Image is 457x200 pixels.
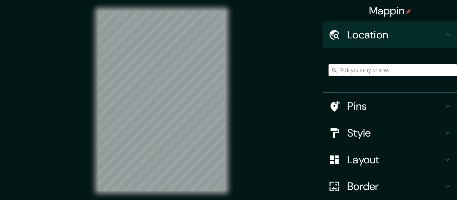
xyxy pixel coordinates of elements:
[329,64,457,76] input: Pick your city or area
[347,180,444,193] h4: Border
[347,126,444,140] h4: Style
[369,4,412,17] h4: Mappin
[323,21,457,48] div: Location
[98,11,225,191] canvas: Map
[347,28,444,41] h4: Location
[323,120,457,146] div: Style
[323,173,457,200] div: Border
[347,153,444,166] h4: Layout
[323,93,457,120] div: Pins
[347,99,444,113] h4: Pins
[406,9,411,14] img: pin-icon.png
[323,146,457,173] div: Layout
